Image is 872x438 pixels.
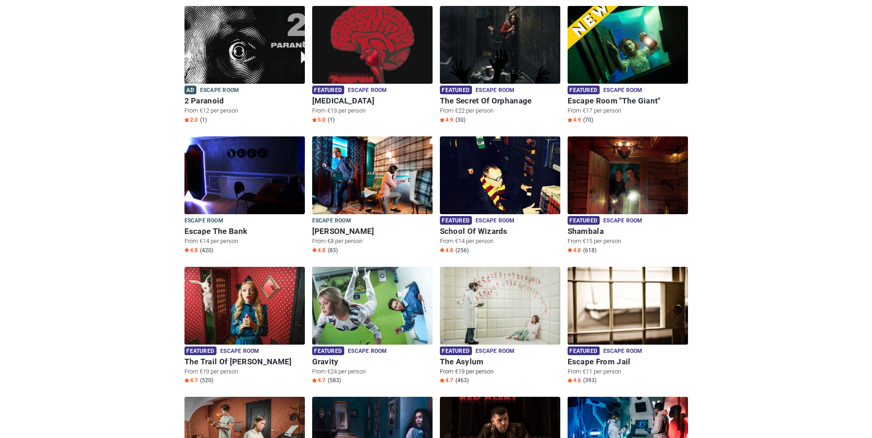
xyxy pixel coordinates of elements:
[184,346,217,355] span: Featured
[312,247,325,254] span: 4.8
[440,248,444,252] img: Star
[312,6,433,84] img: Paranoia
[440,267,560,345] img: The Asylum
[328,116,335,124] span: (1)
[440,116,453,124] span: 4.9
[312,237,433,245] p: From €8 per person
[312,378,317,383] img: Star
[312,107,433,115] p: From €13 per person
[440,227,560,236] h6: School Of Wizards
[568,136,688,256] a: Shambala Featured Escape room Shambala From €15 per person Star4.8 (618)
[583,116,593,124] span: (70)
[312,136,433,256] a: Sherlock Holmes Escape room [PERSON_NAME] From €8 per person Star4.8 (83)
[583,247,596,254] span: (618)
[603,346,642,357] span: Escape room
[440,6,560,125] a: The Secret Of Orphanage Featured Escape room The Secret Of Orphanage From €22 per person Star4.9 ...
[312,116,325,124] span: 5.0
[440,357,560,367] h6: The Asylum
[568,267,688,345] img: Escape From Jail
[603,86,642,96] span: Escape room
[312,357,433,367] h6: Gravity
[328,247,338,254] span: (83)
[568,136,688,214] img: Shambala
[184,6,305,84] img: 2 Paranoid
[312,6,433,125] a: Paranoia Featured Escape room [MEDICAL_DATA] From €13 per person Star5.0 (1)
[476,86,515,96] span: Escape room
[440,216,472,225] span: Featured
[184,136,305,214] img: Escape The Bank
[440,136,560,214] img: School Of Wizards
[440,237,560,245] p: From €14 per person
[568,378,572,383] img: Star
[568,248,572,252] img: Star
[568,377,581,384] span: 4.6
[568,6,688,125] a: Escape Room "The Giant" Featured Escape room Escape Room "The Giant" From €17 per person Star4.9 ...
[568,368,688,376] p: From €11 per person
[312,216,351,226] span: Escape room
[440,107,560,115] p: From €22 per person
[440,136,560,256] a: School Of Wizards Featured Escape room School Of Wizards From €14 per person Star4.8 (256)
[184,136,305,256] a: Escape The Bank Escape room Escape The Bank From €14 per person Star4.8 (420)
[312,368,433,376] p: From €24 per person
[312,346,344,355] span: Featured
[312,136,433,214] img: Sherlock Holmes
[455,247,469,254] span: (256)
[440,267,560,386] a: The Asylum Featured Escape room The Asylum From €19 per person Star4.7 (463)
[184,216,223,226] span: Escape room
[184,267,305,386] a: The Trail Of Alice Featured Escape room The Trail Of [PERSON_NAME] From €19 per person Star4.7 (520)
[312,227,433,236] h6: [PERSON_NAME]
[440,96,560,106] h6: The Secret Of Orphanage
[568,346,600,355] span: Featured
[440,377,453,384] span: 4.7
[184,96,305,106] h6: 2 Paranoid
[348,346,387,357] span: Escape room
[455,116,466,124] span: (30)
[200,247,213,254] span: (420)
[568,86,600,94] span: Featured
[184,247,198,254] span: 4.8
[568,237,688,245] p: From €15 per person
[476,346,515,357] span: Escape room
[568,118,572,122] img: Star
[184,86,196,94] span: Ad
[455,377,469,384] span: (463)
[440,378,444,383] img: Star
[312,377,325,384] span: 4.7
[312,267,433,345] img: Gravity
[184,6,305,125] a: 2 Paranoid Ad Escape room 2 Paranoid From €12 per person Star2.0 (1)
[440,368,560,376] p: From €19 per person
[200,377,213,384] span: (520)
[583,377,596,384] span: (393)
[184,248,189,252] img: Star
[312,96,433,106] h6: [MEDICAL_DATA]
[440,6,560,84] img: The Secret Of Orphanage
[568,247,581,254] span: 4.8
[312,86,344,94] span: Featured
[184,267,305,345] img: The Trail Of Alice
[200,116,207,124] span: (1)
[220,346,259,357] span: Escape room
[568,357,688,367] h6: Escape From Jail
[568,227,688,236] h6: Shambala
[184,237,305,245] p: From €14 per person
[184,378,189,383] img: Star
[184,227,305,236] h6: Escape The Bank
[568,267,688,386] a: Escape From Jail Featured Escape room Escape From Jail From €11 per person Star4.6 (393)
[603,216,642,226] span: Escape room
[184,116,198,124] span: 2.0
[440,346,472,355] span: Featured
[184,357,305,367] h6: The Trail Of [PERSON_NAME]
[440,86,472,94] span: Featured
[184,368,305,376] p: From €19 per person
[184,118,189,122] img: Star
[328,377,341,384] span: (583)
[568,107,688,115] p: From €17 per person
[476,216,515,226] span: Escape room
[440,118,444,122] img: Star
[312,248,317,252] img: Star
[184,107,305,115] p: From €12 per person
[312,118,317,122] img: Star
[184,377,198,384] span: 4.7
[312,267,433,386] a: Gravity Featured Escape room Gravity From €24 per person Star4.7 (583)
[568,6,688,84] img: Escape Room "The Giant"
